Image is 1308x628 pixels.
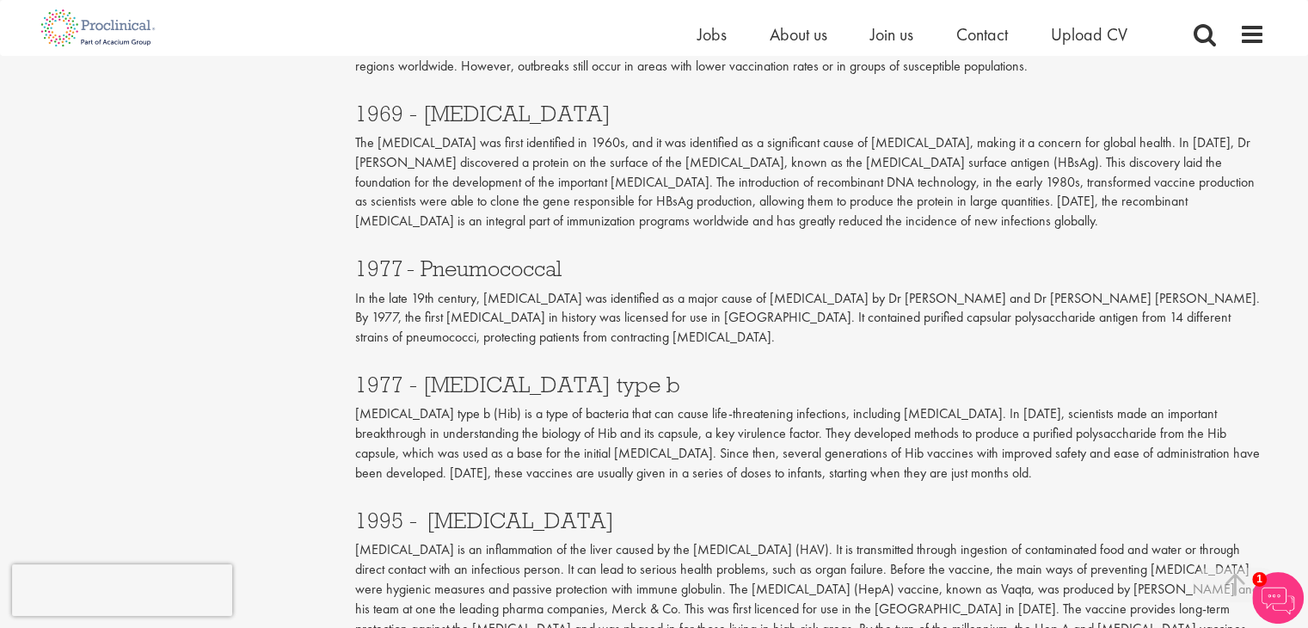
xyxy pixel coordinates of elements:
[770,23,827,46] a: About us
[956,23,1008,46] a: Contact
[355,289,1265,348] p: In the late 19th century, [MEDICAL_DATA] was identified as a major cause of [MEDICAL_DATA] by Dr ...
[1252,572,1267,587] span: 1
[355,102,1265,125] h3: 1969 - [MEDICAL_DATA]
[697,23,727,46] a: Jobs
[1252,572,1304,624] img: Chatbot
[355,257,1265,280] h3: 1977 - Pneumococcal
[1051,23,1127,46] a: Upload CV
[355,509,1265,532] h3: 1995 - [MEDICAL_DATA]
[355,404,1265,483] p: [MEDICAL_DATA] type b (Hib) is a type of bacteria that can cause life-threatening infections, inc...
[870,23,913,46] a: Join us
[355,133,1265,231] p: The [MEDICAL_DATA] was first identified in 1960s, and it was identified as a significant cause of...
[12,564,232,616] iframe: reCAPTCHA
[355,373,1265,396] h3: 1977 - [MEDICAL_DATA] type b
